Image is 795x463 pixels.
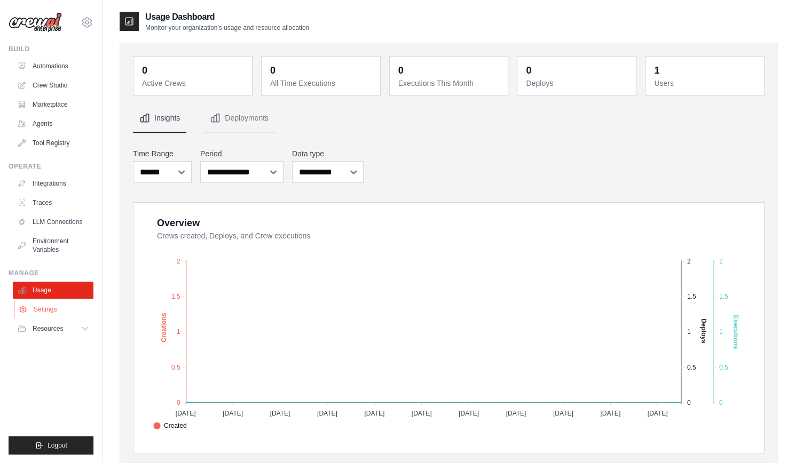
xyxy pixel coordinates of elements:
tspan: 1 [719,328,723,336]
tspan: 0 [687,399,691,406]
dt: Deploys [526,78,629,89]
span: Logout [48,441,67,450]
a: Agents [13,115,93,132]
tspan: 0.5 [687,364,696,371]
text: Deploys [700,318,707,344]
tspan: 2 [687,258,691,265]
tspan: [DATE] [317,410,337,417]
a: Settings [14,301,95,318]
tspan: [DATE] [506,410,526,417]
div: 0 [142,63,147,78]
dt: All Time Executions [270,78,374,89]
a: Integrations [13,175,93,192]
tspan: 2 [719,258,723,265]
label: Time Range [133,148,192,159]
div: Manage [9,269,93,277]
div: 0 [270,63,276,78]
a: Tool Registry [13,134,93,151]
tspan: 0 [719,399,723,406]
a: Marketplace [13,96,93,113]
dt: Users [654,78,758,89]
tspan: [DATE] [176,410,196,417]
tspan: [DATE] [648,410,668,417]
dt: Crews created, Deploys, and Crew executions [157,230,751,241]
label: Period [200,148,284,159]
a: LLM Connections [13,213,93,230]
span: Created [153,421,187,430]
img: Logo [9,12,62,33]
text: Creations [160,313,168,342]
button: Insights [133,104,186,133]
h2: Usage Dashboard [145,11,309,23]
tspan: 0.5 [171,364,180,371]
div: Overview [157,215,200,230]
tspan: [DATE] [270,410,290,417]
tspan: [DATE] [459,410,479,417]
tspan: [DATE] [412,410,432,417]
a: Usage [13,282,93,299]
tspan: 1.5 [687,293,696,300]
text: Executions [732,315,739,349]
div: Operate [9,162,93,171]
tspan: 0 [177,399,180,406]
label: Data type [292,148,364,159]
tspan: 1.5 [171,293,180,300]
a: Crew Studio [13,77,93,94]
tspan: 0.5 [719,364,728,371]
nav: Tabs [133,104,765,133]
tspan: [DATE] [364,410,384,417]
div: 0 [526,63,531,78]
button: Logout [9,436,93,454]
span: Resources [33,324,63,333]
tspan: [DATE] [223,410,243,417]
dt: Active Crews [142,78,246,89]
tspan: 1 [177,328,180,336]
a: Automations [13,58,93,75]
div: 1 [654,63,659,78]
tspan: 1.5 [719,293,728,300]
a: Environment Variables [13,233,93,258]
div: 0 [398,63,404,78]
button: Resources [13,320,93,337]
button: Deployments [203,104,275,133]
tspan: [DATE] [600,410,620,417]
div: Build [9,45,93,53]
tspan: [DATE] [553,410,573,417]
a: Traces [13,194,93,211]
tspan: 1 [687,328,691,336]
p: Monitor your organization's usage and resource allocation [145,23,309,32]
tspan: 2 [177,258,180,265]
dt: Executions This Month [398,78,502,89]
